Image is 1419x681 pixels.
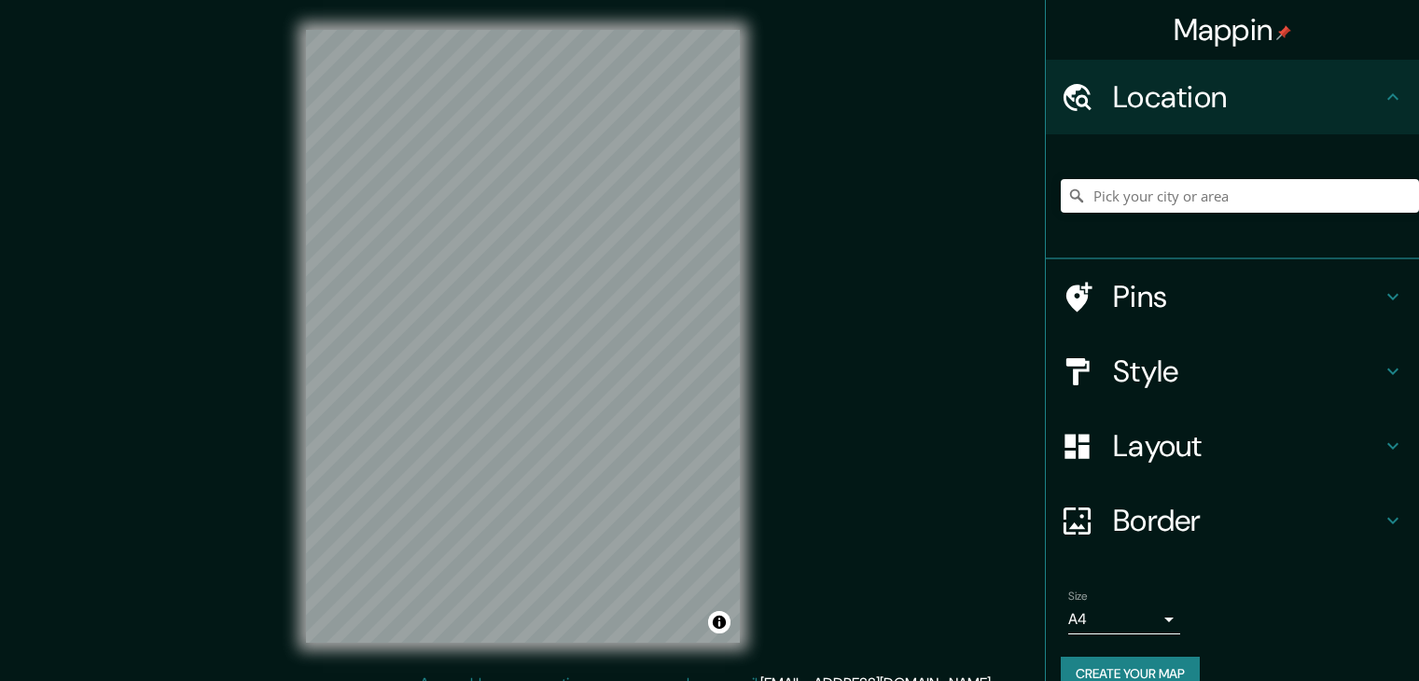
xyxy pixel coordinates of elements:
canvas: Map [306,30,740,643]
h4: Pins [1113,278,1382,315]
h4: Location [1113,78,1382,116]
div: A4 [1068,605,1180,634]
label: Size [1068,589,1088,605]
h4: Mappin [1174,11,1292,49]
div: Pins [1046,259,1419,334]
button: Toggle attribution [708,611,730,633]
h4: Layout [1113,427,1382,465]
div: Style [1046,334,1419,409]
div: Border [1046,483,1419,558]
img: pin-icon.png [1276,25,1291,40]
div: Layout [1046,409,1419,483]
h4: Style [1113,353,1382,390]
h4: Border [1113,502,1382,539]
div: Location [1046,60,1419,134]
input: Pick your city or area [1061,179,1419,213]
